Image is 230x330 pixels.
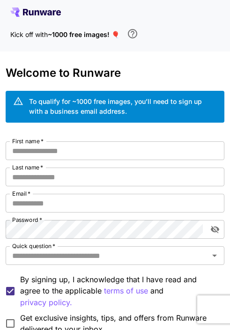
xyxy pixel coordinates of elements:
span: ~1000 free images! 🎈 [48,30,119,38]
label: Quick question [12,242,55,250]
label: First name [12,137,44,145]
button: Open [208,249,221,262]
button: In order to qualify for free credit, you need to sign up with a business email address and click ... [123,24,142,43]
label: Last name [12,163,43,171]
button: By signing up, I acknowledge that I have read and agree to the applicable and privacy policy. [104,285,148,297]
label: Password [12,216,42,224]
p: privacy policy. [20,297,72,308]
div: To qualify for ~1000 free images, you’ll need to sign up with a business email address. [29,96,216,116]
p: terms of use [104,285,148,297]
h3: Welcome to Runware [6,66,224,80]
p: By signing up, I acknowledge that I have read and agree to the applicable and [20,274,216,308]
label: Email [12,190,30,198]
button: By signing up, I acknowledge that I have read and agree to the applicable terms of use and [20,297,72,308]
button: toggle password visibility [207,221,223,238]
span: Kick off with [10,30,48,38]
